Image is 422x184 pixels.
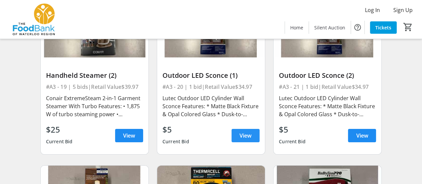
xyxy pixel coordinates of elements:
span: Silent Auction [314,24,345,31]
span: Home [290,24,303,31]
button: Sign Up [388,5,418,15]
div: Current Bid [46,136,73,148]
div: Current Bid [279,136,306,148]
div: $5 [279,124,306,136]
a: Silent Auction [309,21,351,34]
a: View [232,129,260,142]
button: Log In [360,5,385,15]
a: Tickets [370,21,397,34]
div: Current Bid [162,136,189,148]
img: The Food Bank of Waterloo Region's Logo [4,3,63,36]
a: Home [285,21,309,34]
button: Help [351,21,364,34]
div: Outdoor LED Sconce (2) [279,71,376,79]
div: Lutec Outdoor LED Cylinder Wall Sconce Features: * Matte Black Fixture & Opal Colored Glass * Dus... [279,94,376,118]
span: View [356,132,368,140]
a: View [348,129,376,142]
div: Handheld Steamer (2) [46,71,143,79]
div: #A3 - 20 | 1 bid | Retail Value $34.97 [162,82,260,91]
div: $5 [162,124,189,136]
div: Conair ExtremeSteam 2-in-1 Garment Steamer With Turbo Features: • 1,875 W of turbo steaming power... [46,94,143,118]
div: Outdoor LED Sconce (1) [162,71,260,79]
div: #A3 - 21 | 1 bid | Retail Value $34.97 [279,82,376,91]
div: Lutec Outdoor LED Cylinder Wall Sconce Features: * Matte Black Fixture & Opal Colored Glass * Dus... [162,94,260,118]
a: View [115,129,143,142]
span: View [123,132,135,140]
span: Log In [365,6,380,14]
span: Sign Up [393,6,413,14]
span: Tickets [375,24,391,31]
div: #A3 - 19 | 5 bids | Retail Value $39.97 [46,82,143,91]
span: View [240,132,252,140]
button: Cart [402,21,414,33]
div: $25 [46,124,73,136]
